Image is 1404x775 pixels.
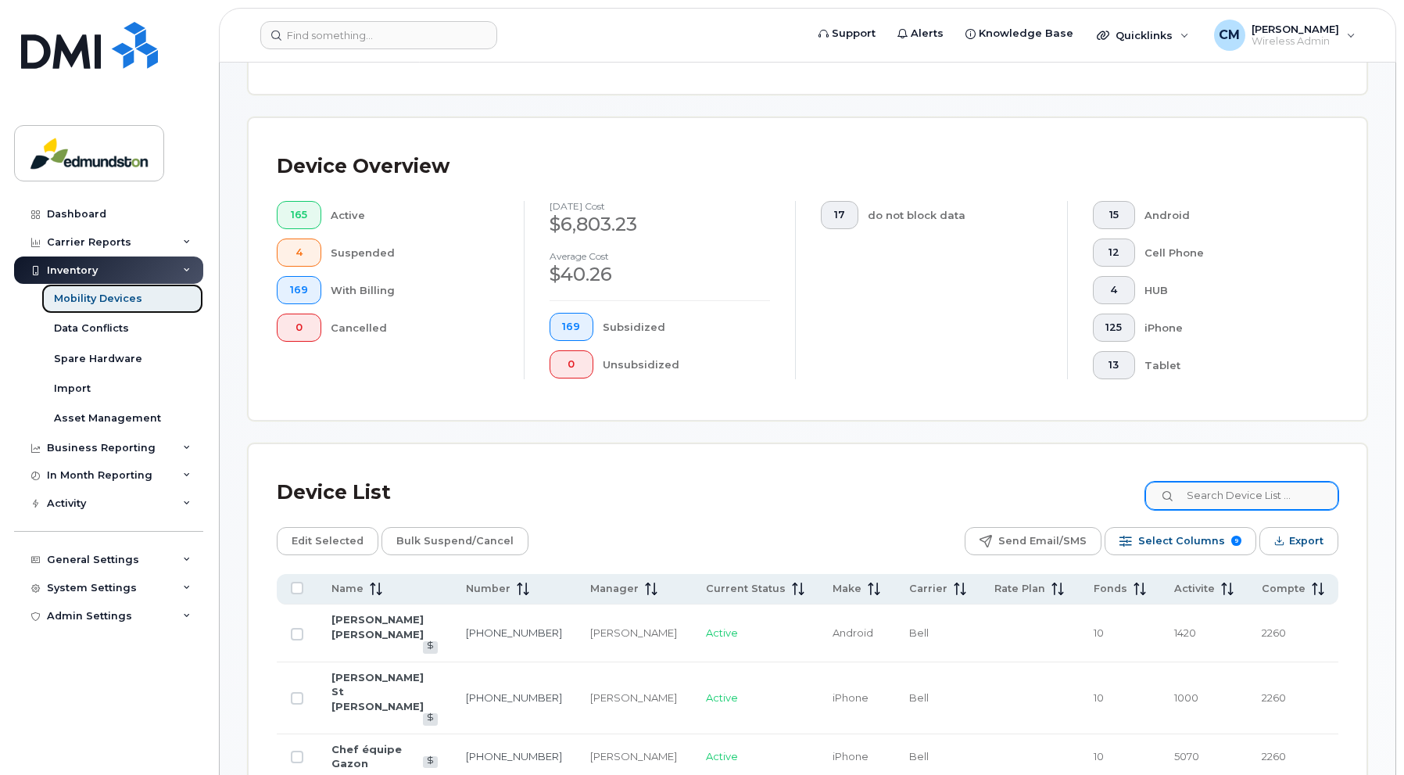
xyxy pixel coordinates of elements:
button: Export [1259,527,1338,555]
span: 10 [1094,626,1104,639]
div: Android [1144,201,1313,229]
a: [PHONE_NUMBER] [466,626,562,639]
span: Rate Plan [994,582,1045,596]
div: [PERSON_NAME] [590,691,678,705]
span: Export [1289,529,1323,553]
span: 10 [1094,750,1104,762]
a: View Last Bill [423,756,438,768]
a: Knowledge Base [955,18,1084,49]
button: 13 [1093,351,1136,379]
div: [PERSON_NAME] [590,749,678,764]
span: Active [706,626,738,639]
span: iPhone [833,750,869,762]
span: Select Columns [1138,529,1225,553]
span: CM [1219,26,1240,45]
button: 4 [277,239,321,267]
a: Alerts [886,18,955,49]
div: Device Overview [277,146,449,187]
span: 12 [1105,246,1122,259]
a: View Last Bill [423,713,438,725]
button: Bulk Suspend/Cancel [381,527,528,555]
div: Tablet [1144,351,1313,379]
input: Find something... [260,21,497,49]
a: Chef équipe Gazon [331,743,402,770]
a: [PHONE_NUMBER] [466,691,562,704]
span: 17 [834,209,845,221]
span: Knowledge Base [979,26,1073,41]
span: 9 [1231,536,1241,546]
button: 165 [277,201,321,229]
span: Manager [590,582,639,596]
a: Support [808,18,886,49]
span: Bell [909,691,929,704]
span: 10 [1094,691,1104,704]
span: Current Status [706,582,786,596]
div: HUB [1144,276,1313,304]
span: 1000 [1174,691,1198,704]
button: 15 [1093,201,1136,229]
button: 12 [1093,239,1136,267]
a: View Last Bill [423,641,438,653]
button: Send Email/SMS [965,527,1101,555]
span: Support [832,26,876,41]
div: Subsidized [603,313,770,341]
span: 1420 [1174,626,1196,639]
span: 13 [1105,359,1122,371]
h4: [DATE] cost [550,201,771,211]
div: $6,803.23 [550,211,771,238]
span: 0 [562,358,580,371]
span: Make [833,582,861,596]
span: Name [331,582,364,596]
div: Suspended [331,239,499,267]
div: Cell Phone [1144,239,1313,267]
span: Android [833,626,873,639]
a: [PHONE_NUMBER] [466,750,562,762]
div: $40.26 [550,261,771,288]
span: 4 [290,246,308,259]
div: iPhone [1144,314,1313,342]
span: 2260 [1262,750,1286,762]
span: 125 [1105,321,1122,334]
button: Edit Selected [277,527,378,555]
span: 169 [562,321,580,333]
span: Fonds [1094,582,1127,596]
button: 169 [277,276,321,304]
input: Search Device List ... [1145,482,1338,510]
button: Select Columns 9 [1105,527,1256,555]
button: 17 [821,201,858,229]
span: 165 [290,209,308,221]
div: [PERSON_NAME] [590,626,678,640]
div: Active [331,201,499,229]
span: Wireless Admin [1252,35,1339,48]
span: Number [466,582,510,596]
button: 0 [550,350,594,379]
div: do not block data [868,201,1042,229]
span: Send Email/SMS [998,529,1087,553]
span: [PERSON_NAME] [1252,23,1339,35]
span: Active [706,691,738,704]
div: Christian Michaud [1203,20,1366,51]
span: Compte [1262,582,1306,596]
span: Activite [1174,582,1215,596]
span: Bell [909,750,929,762]
span: Edit Selected [292,529,364,553]
span: Active [706,750,738,762]
button: 0 [277,314,321,342]
button: 125 [1093,314,1136,342]
div: With Billing [331,276,499,304]
span: 15 [1105,209,1122,221]
div: Device List [277,472,391,513]
span: 5070 [1174,750,1199,762]
button: 169 [550,313,594,341]
a: [PERSON_NAME] St [PERSON_NAME] [331,671,424,712]
span: 169 [290,284,308,296]
div: Unsubsidized [603,350,770,379]
h4: Average cost [550,251,771,261]
span: Bell [909,626,929,639]
span: 2260 [1262,691,1286,704]
span: 2260 [1262,626,1286,639]
span: Alerts [911,26,944,41]
div: Quicklinks [1086,20,1200,51]
span: Carrier [909,582,947,596]
span: Quicklinks [1116,29,1173,41]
